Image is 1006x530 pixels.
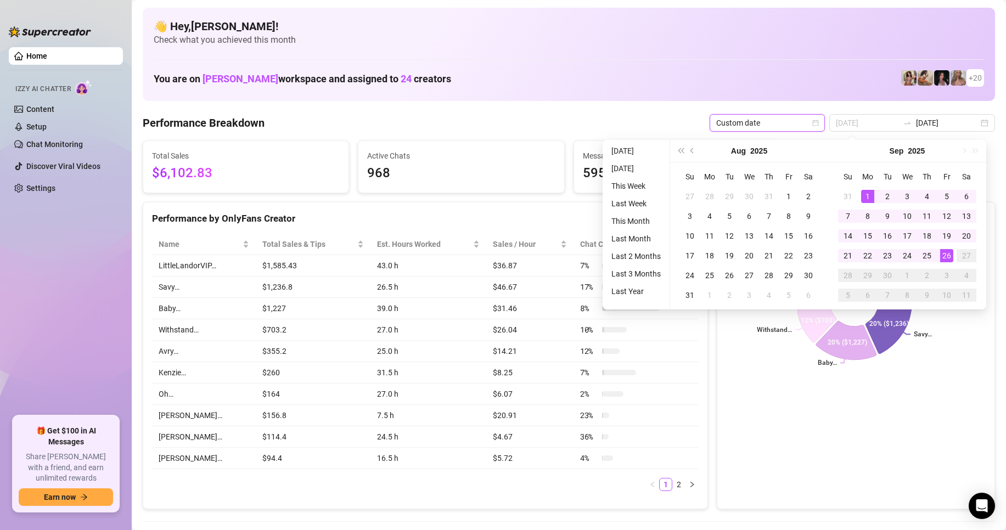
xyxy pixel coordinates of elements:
[836,117,898,129] input: Start date
[720,246,739,266] td: 2025-08-19
[401,73,412,84] span: 24
[960,269,973,282] div: 4
[957,226,976,246] td: 2025-09-20
[256,255,370,277] td: $1,585.43
[370,341,486,362] td: 25.0 h
[878,266,897,285] td: 2025-09-30
[44,493,76,501] span: Earn now
[723,289,736,302] div: 2
[370,319,486,341] td: 27.0 h
[960,190,973,203] div: 6
[680,187,700,206] td: 2025-07-27
[256,319,370,341] td: $703.2
[779,187,799,206] td: 2025-08-01
[838,266,858,285] td: 2025-09-28
[920,269,934,282] div: 2
[26,162,100,171] a: Discover Viral Videos
[680,206,700,226] td: 2025-08-03
[799,266,818,285] td: 2025-08-30
[920,249,934,262] div: 25
[743,210,756,223] div: 6
[920,229,934,243] div: 18
[152,298,256,319] td: Baby…
[143,115,265,131] h4: Performance Breakdown
[897,246,917,266] td: 2025-09-24
[486,426,574,448] td: $4.67
[897,285,917,305] td: 2025-10-08
[861,210,874,223] div: 8
[739,187,759,206] td: 2025-07-30
[957,187,976,206] td: 2025-09-06
[940,269,953,282] div: 3
[256,298,370,319] td: $1,227
[152,163,340,184] span: $6,102.83
[685,478,699,491] button: right
[607,162,665,175] li: [DATE]
[683,190,696,203] div: 27
[723,229,736,243] div: 12
[917,285,937,305] td: 2025-10-09
[256,234,370,255] th: Total Sales & Tips
[841,229,855,243] div: 14
[762,210,775,223] div: 7
[878,246,897,266] td: 2025-09-23
[782,289,795,302] div: 5
[607,215,665,228] li: This Month
[607,179,665,193] li: This Week
[152,150,340,162] span: Total Sales
[743,269,756,282] div: 27
[782,229,795,243] div: 15
[799,226,818,246] td: 2025-08-16
[858,246,878,266] td: 2025-09-22
[580,281,598,293] span: 17 %
[878,285,897,305] td: 2025-10-07
[370,298,486,319] td: 39.0 h
[580,302,598,314] span: 8 %
[861,269,874,282] div: 29
[370,277,486,298] td: 26.5 h
[152,319,256,341] td: Withstand…
[720,226,739,246] td: 2025-08-12
[370,384,486,405] td: 27.0 h
[858,187,878,206] td: 2025-09-01
[957,266,976,285] td: 2025-10-04
[914,331,932,339] text: Savy…
[370,405,486,426] td: 7.5 h
[675,140,687,162] button: Last year (Control + left)
[203,73,278,84] span: [PERSON_NAME]
[957,285,976,305] td: 2025-10-11
[580,324,598,336] span: 10 %
[881,269,894,282] div: 30
[75,80,92,95] img: AI Chatter
[960,229,973,243] div: 20
[940,229,953,243] div: 19
[917,266,937,285] td: 2025-10-02
[159,238,240,250] span: Name
[26,122,47,131] a: Setup
[916,117,979,129] input: End date
[703,210,716,223] div: 4
[779,226,799,246] td: 2025-08-15
[799,206,818,226] td: 2025-08-09
[903,119,912,127] span: swap-right
[700,167,720,187] th: Mo
[689,481,695,488] span: right
[920,190,934,203] div: 4
[700,226,720,246] td: 2025-08-11
[802,210,815,223] div: 9
[720,167,739,187] th: Tu
[908,140,925,162] button: Choose a year
[802,190,815,203] div: 2
[152,341,256,362] td: Avry…
[957,206,976,226] td: 2025-09-13
[762,249,775,262] div: 21
[838,187,858,206] td: 2025-08-31
[918,70,933,86] img: Kayla (@kaylathaylababy)
[802,289,815,302] div: 6
[897,266,917,285] td: 2025-10-01
[890,140,904,162] button: Choose a month
[858,167,878,187] th: Mo
[743,289,756,302] div: 3
[370,426,486,448] td: 24.5 h
[723,190,736,203] div: 29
